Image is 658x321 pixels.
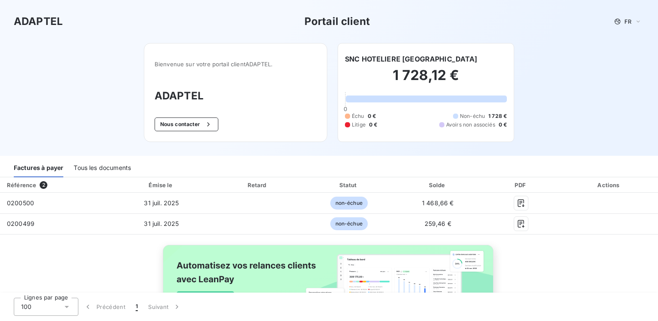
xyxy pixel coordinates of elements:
span: 31 juil. 2025 [144,220,179,227]
span: 259,46 € [425,220,451,227]
span: 100 [21,302,31,311]
span: Échu [352,112,364,120]
span: 0 € [368,112,376,120]
button: Suivant [143,298,186,316]
span: 1 728 € [488,112,507,120]
span: Litige [352,121,366,129]
button: 1 [130,298,143,316]
h6: SNC HOTELIERE [GEOGRAPHIC_DATA] [345,54,478,64]
span: Avoirs non associés [446,121,495,129]
div: Solde [396,181,480,189]
div: Retard [214,181,302,189]
span: 1 [136,302,138,311]
span: 1 468,66 € [422,199,454,207]
div: Actions [562,181,656,189]
span: non-échue [330,217,368,230]
button: Précédent [78,298,130,316]
span: 0200500 [7,199,34,207]
span: 0 € [499,121,507,129]
span: Bienvenue sur votre portail client ADAPTEL . [155,61,317,68]
span: 2 [40,181,47,189]
div: Factures à payer [14,159,63,177]
div: Tous les documents [74,159,131,177]
span: non-échue [330,197,368,210]
div: Référence [7,182,36,188]
span: 0200499 [7,220,34,227]
button: Nous contacter [155,117,218,131]
div: PDF [484,181,559,189]
span: 31 juil. 2025 [144,199,179,207]
span: FR [624,18,631,25]
h3: Portail client [304,14,370,29]
span: Non-échu [460,112,485,120]
h3: ADAPTEL [14,14,63,29]
span: 0 [344,105,347,112]
span: 0 € [369,121,377,129]
h2: 1 728,12 € [345,67,507,93]
div: Statut [306,181,392,189]
h3: ADAPTEL [155,88,317,104]
div: Émise le [113,181,210,189]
